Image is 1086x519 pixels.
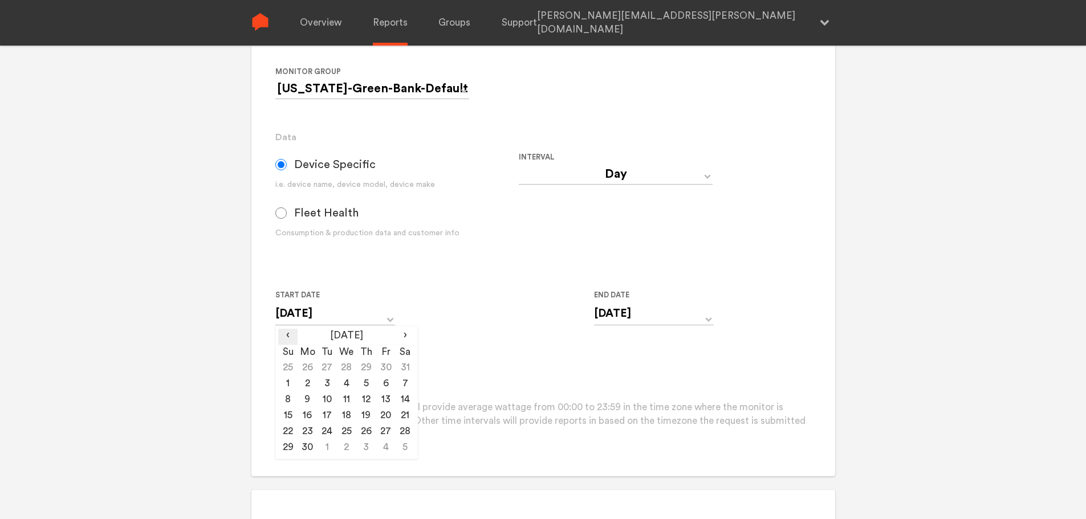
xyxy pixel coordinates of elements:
[298,408,317,424] td: 16
[376,440,395,456] td: 4
[337,424,356,440] td: 25
[275,65,473,79] label: Monitor Group
[278,345,298,361] th: Su
[298,424,317,440] td: 23
[337,361,356,377] td: 28
[298,329,395,345] th: [DATE]
[278,361,298,377] td: 25
[294,206,359,220] span: Fleet Health
[356,393,376,408] td: 12
[278,329,298,342] span: ‹
[376,377,395,393] td: 6
[251,13,269,31] img: Sense Logo
[278,408,298,424] td: 15
[278,377,298,393] td: 1
[376,361,395,377] td: 30
[318,393,337,408] td: 10
[376,345,395,361] th: Fr
[298,440,317,456] td: 30
[337,345,356,361] th: We
[396,424,415,440] td: 28
[275,288,386,302] label: Start Date
[318,408,337,424] td: 17
[318,345,337,361] th: Tu
[396,345,415,361] th: Sa
[278,393,298,408] td: 8
[594,288,705,302] label: End Date
[396,329,415,342] span: ›
[396,440,415,456] td: 5
[298,345,317,361] th: Mo
[337,440,356,456] td: 2
[278,424,298,440] td: 22
[278,440,298,456] td: 29
[396,393,415,408] td: 14
[318,377,337,393] td: 3
[318,361,337,377] td: 27
[519,150,753,164] label: Interval
[396,361,415,377] td: 31
[396,408,415,424] td: 21
[356,377,376,393] td: 5
[337,393,356,408] td: 11
[318,440,337,456] td: 1
[275,401,811,443] p: Please note that daily reports will provide average wattage from 00:00 to 23:59 in the time zone ...
[275,130,811,144] h3: Data
[376,393,395,408] td: 13
[356,361,376,377] td: 29
[356,440,376,456] td: 3
[275,207,287,219] input: Fleet Health
[376,408,395,424] td: 20
[356,424,376,440] td: 26
[298,361,317,377] td: 26
[356,408,376,424] td: 19
[318,424,337,440] td: 24
[298,377,317,393] td: 2
[396,377,415,393] td: 7
[356,345,376,361] th: Th
[275,179,519,191] div: i.e. device name, device model, device make
[337,377,356,393] td: 4
[275,159,287,170] input: Device Specific
[376,424,395,440] td: 27
[298,393,317,408] td: 9
[337,408,356,424] td: 18
[275,227,519,239] div: Consumption & production data and customer info
[294,158,376,171] span: Device Specific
